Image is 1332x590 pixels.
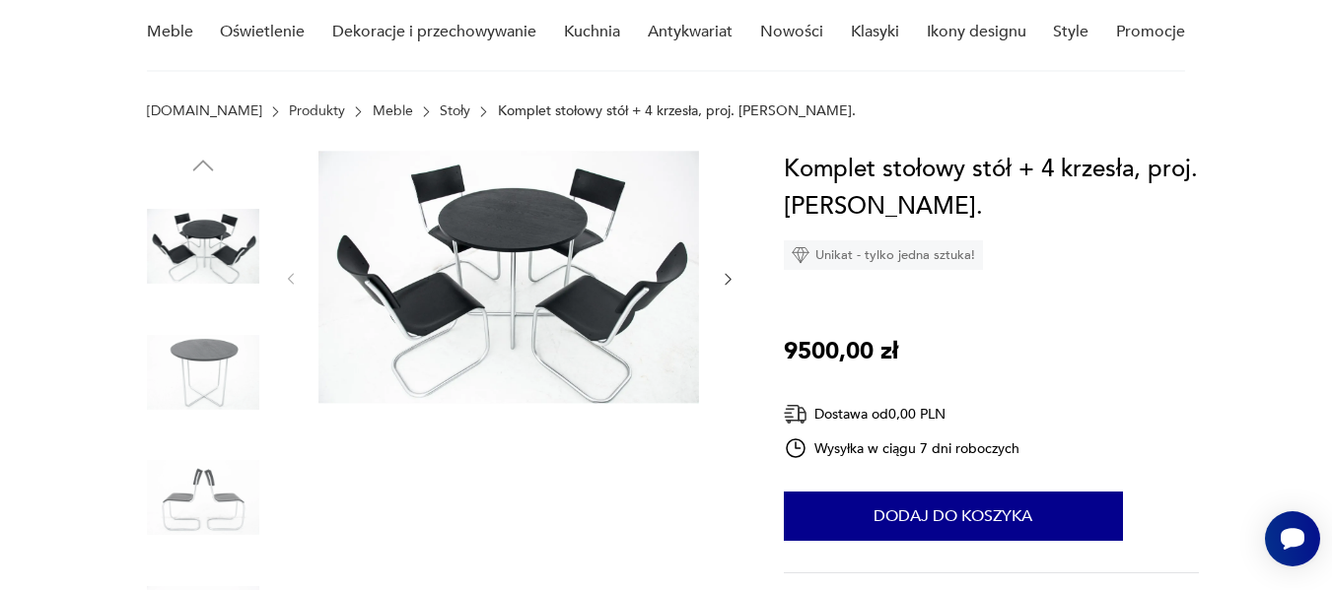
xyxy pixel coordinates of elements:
a: [DOMAIN_NAME] [147,103,262,119]
h1: Komplet stołowy stół + 4 krzesła, proj. [PERSON_NAME]. [784,151,1200,226]
div: Unikat - tylko jedna sztuka! [784,240,983,270]
img: Zdjęcie produktu Komplet stołowy stół + 4 krzesła, proj. Mart Stam. [147,441,259,554]
div: Dostawa od 0,00 PLN [784,402,1020,426]
img: Zdjęcie produktu Komplet stołowy stół + 4 krzesła, proj. Mart Stam. [147,190,259,302]
a: Produkty [289,103,345,119]
img: Zdjęcie produktu Komplet stołowy stół + 4 krzesła, proj. Mart Stam. [147,316,259,428]
img: Ikona dostawy [784,402,807,426]
button: Dodaj do koszyka [784,492,1123,541]
p: Komplet stołowy stół + 4 krzesła, proj. [PERSON_NAME]. [498,103,856,119]
a: Meble [373,103,413,119]
p: 9500,00 zł [784,333,898,370]
img: Zdjęcie produktu Komplet stołowy stół + 4 krzesła, proj. Mart Stam. [318,151,699,404]
iframe: Smartsupp widget button [1265,511,1320,566]
a: Stoły [440,103,470,119]
div: Wysyłka w ciągu 7 dni roboczych [784,436,1020,460]
img: Ikona diamentu [792,246,809,264]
